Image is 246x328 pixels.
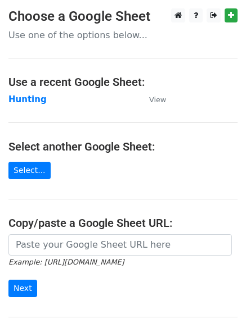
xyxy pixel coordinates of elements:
[8,94,47,104] a: Hunting
[8,140,238,153] h4: Select another Google Sheet:
[8,8,238,25] h3: Choose a Google Sheet
[8,234,232,256] input: Paste your Google Sheet URL here
[8,162,51,179] a: Select...
[8,258,124,266] small: Example: [URL][DOMAIN_NAME]
[149,95,166,104] small: View
[8,216,238,230] h4: Copy/paste a Google Sheet URL:
[8,75,238,89] h4: Use a recent Google Sheet:
[138,94,166,104] a: View
[8,29,238,41] p: Use one of the options below...
[8,280,37,297] input: Next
